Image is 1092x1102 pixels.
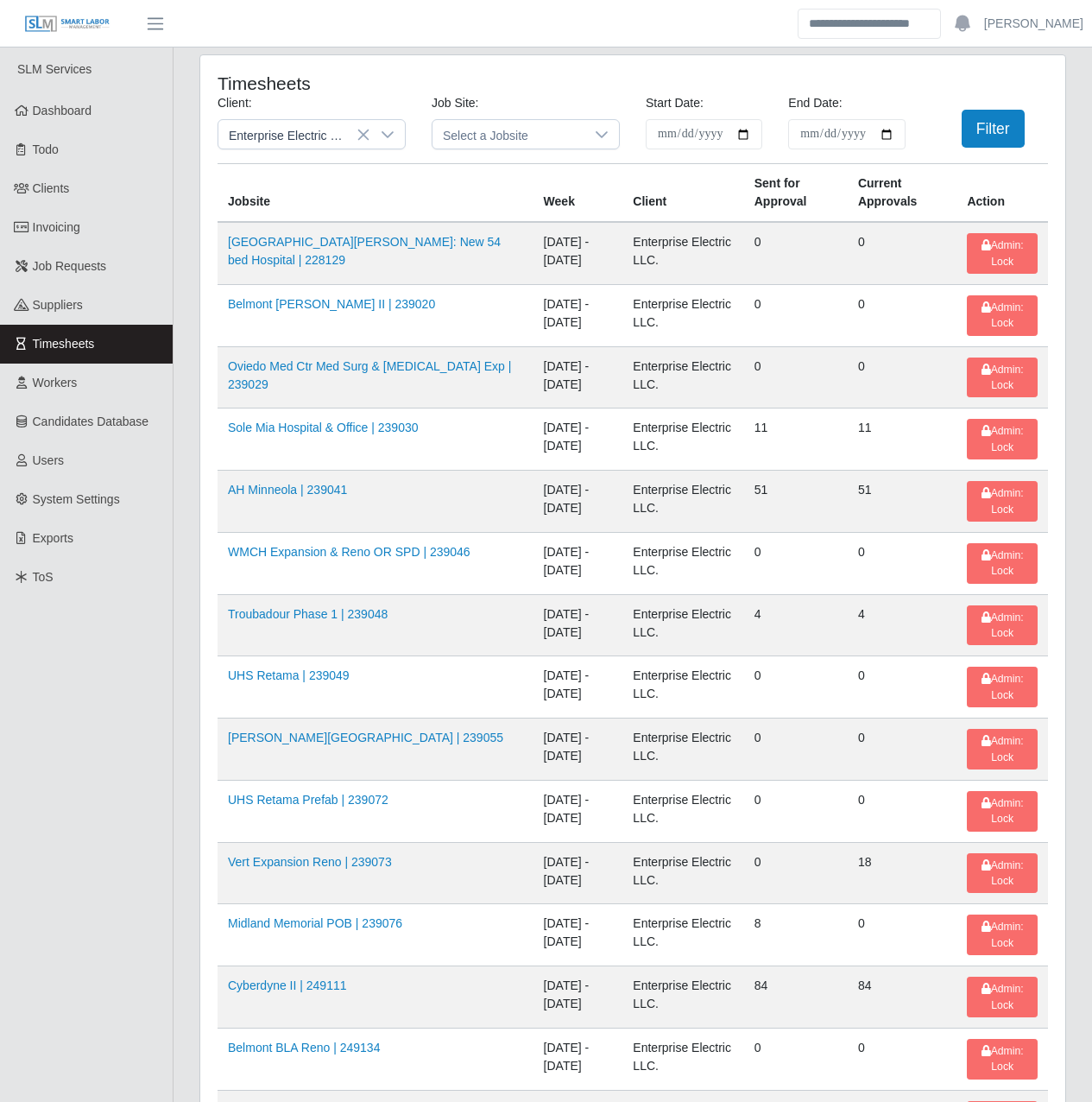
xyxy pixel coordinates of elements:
span: Admin: Lock [982,797,1024,825]
td: 18 [848,842,957,904]
td: [DATE] - [DATE] [533,346,623,408]
a: UHS Retama Prefab | 239072 [228,793,388,807]
th: Action [956,164,1048,223]
td: 0 [744,842,848,904]
span: Admin: Lock [982,859,1024,887]
a: Oviedo Med Ctr Med Surg & [MEDICAL_DATA] Exp | 239029 [228,359,511,391]
span: Admin: Lock [982,239,1024,267]
span: Admin: Lock [982,983,1024,1010]
td: [DATE] - [DATE] [533,966,623,1029]
td: 0 [744,1028,848,1090]
span: Admin: Lock [982,425,1024,453]
td: 84 [848,966,957,1029]
td: 8 [744,904,848,966]
td: 0 [848,532,957,594]
a: Vert Expansion Reno | 239073 [228,855,392,869]
h4: Timesheets [218,73,548,94]
a: Troubadour Phase 1 | 239048 [228,607,388,621]
td: Enterprise Electric LLC. [622,594,743,656]
td: 0 [744,284,848,346]
td: 4 [848,594,957,656]
td: [DATE] - [DATE] [533,842,623,904]
span: Timesheets [33,337,95,351]
span: System Settings [33,492,120,506]
span: Admin: Lock [982,673,1024,700]
td: [DATE] - [DATE] [533,408,623,471]
td: Enterprise Electric LLC. [622,780,743,842]
a: AH Minneola | 239041 [228,483,347,497]
span: Clients [33,181,70,195]
td: 0 [848,780,957,842]
td: 0 [848,904,957,966]
button: Admin: Lock [967,667,1038,707]
th: Sent for Approval [744,164,848,223]
td: 84 [744,966,848,1029]
span: Candidates Database [33,415,149,428]
span: Admin: Lock [982,549,1024,577]
td: 51 [744,471,848,533]
td: 0 [744,719,848,781]
a: Sole Mia Hospital & Office | 239030 [228,421,419,434]
td: 0 [848,222,957,284]
button: Admin: Lock [967,233,1038,274]
span: Admin: Lock [982,735,1024,763]
span: Suppliers [33,298,83,312]
td: 0 [744,780,848,842]
td: [DATE] - [DATE] [533,532,623,594]
span: SLM Services [17,62,92,76]
td: 0 [848,346,957,408]
td: [DATE] - [DATE] [533,222,623,284]
a: [PERSON_NAME] [984,15,1083,33]
td: Enterprise Electric LLC. [622,408,743,471]
th: Week [533,164,623,223]
button: Admin: Lock [967,729,1038,769]
input: Search [798,9,941,39]
span: ToS [33,570,54,584]
td: 0 [848,284,957,346]
td: [DATE] - [DATE] [533,471,623,533]
td: 4 [744,594,848,656]
span: Admin: Lock [982,611,1024,639]
span: Admin: Lock [982,921,1024,948]
a: Belmont BLA Reno | 249134 [228,1041,380,1054]
td: 51 [848,471,957,533]
a: [GEOGRAPHIC_DATA][PERSON_NAME]: New 54 bed Hospital | 228129 [228,235,501,267]
button: Filter [962,110,1025,148]
button: Admin: Lock [967,481,1038,522]
button: Admin: Lock [967,605,1038,646]
td: 11 [848,408,957,471]
td: Enterprise Electric LLC. [622,656,743,719]
span: Job Requests [33,259,107,273]
td: Enterprise Electric LLC. [622,471,743,533]
td: [DATE] - [DATE] [533,284,623,346]
a: WMCH Expansion & Reno OR SPD | 239046 [228,545,470,559]
span: Select a Jobsite [432,120,584,149]
button: Admin: Lock [967,358,1038,398]
td: 11 [744,408,848,471]
span: Exports [33,531,73,545]
td: 0 [744,532,848,594]
td: Enterprise Electric LLC. [622,284,743,346]
span: Admin: Lock [982,1045,1024,1073]
label: Job Site: [432,94,478,112]
label: Start Date: [646,94,704,112]
img: SLM Logo [24,15,110,34]
td: Enterprise Electric LLC. [622,222,743,284]
td: 0 [744,222,848,284]
td: 0 [848,719,957,781]
th: Client [622,164,743,223]
td: [DATE] - [DATE] [533,1028,623,1090]
td: Enterprise Electric LLC. [622,904,743,966]
span: Dashboard [33,104,92,117]
a: Cyberdyne II | 249111 [228,978,347,992]
button: Admin: Lock [967,295,1038,336]
td: 0 [744,346,848,408]
span: Invoicing [33,220,80,234]
span: Users [33,453,65,467]
td: Enterprise Electric LLC. [622,1028,743,1090]
span: Todo [33,142,59,156]
label: Client: [218,94,252,112]
td: Enterprise Electric LLC. [622,966,743,1029]
span: Admin: Lock [982,487,1024,515]
a: UHS Retama | 239049 [228,668,350,682]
